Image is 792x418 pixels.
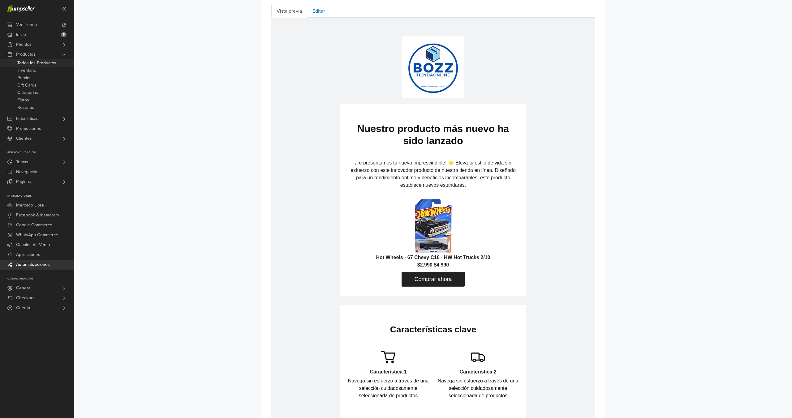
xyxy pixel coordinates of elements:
strong: Característica 2 [188,352,225,357]
span: Reseñas [17,104,34,111]
img: 476610751_516395874786410_6503103468064713386_n.jpg [131,19,193,80]
p: Configuración [7,277,74,281]
span: Filtros [17,96,29,104]
strong: Hot Wheels - 67 Chevy C10 - HW Hot Trucks 2/10 [105,237,219,242]
a: Vista previa [271,5,307,18]
img: delivery.png [199,331,215,348]
span: Temas [16,157,28,167]
span: Automatizaciones [16,260,50,270]
h1: Nuestro producto más nuevo ha sido lanzado [75,105,248,129]
span: Todos los Productos [17,59,56,67]
span: Categorías [17,89,38,96]
strong: $2.990 [146,245,161,250]
img: certified.png [199,402,215,418]
h2: Características clave [75,306,248,318]
img: Hot Wheels - 67 Chevy C10 - HW Hot Trucks 2/10 [134,181,190,236]
span: Canales de Venta [16,240,50,250]
p: ¡Te presentamos tu nuevo imprescindible! 🌟 Eleva tu estilo de vida sin esfuerzo con este innovado... [75,142,248,171]
p: Navega sin esfuerzo a través de una selección cuidadosamente seleccionada de productos [75,360,159,382]
img: box.png [109,402,125,418]
span: General [16,283,31,293]
a: Editar [307,5,330,18]
span: Inicio [16,30,26,40]
span: WhatsApp Commerce [16,230,58,240]
span: Inventario [17,67,36,74]
p: Personalización [7,151,74,155]
span: Productos [16,49,36,59]
span: Precios [17,74,32,82]
span: Promociones [16,124,41,134]
span: Pedidos [16,40,32,49]
span: Mercado Libre [16,200,44,210]
span: Navegación [16,167,39,177]
span: Estadísticas [16,114,38,124]
img: cart.png [109,331,125,348]
span: Facebook & Instagram [16,210,59,220]
span: Gift Cards [17,82,37,89]
span: Clientes [16,134,32,143]
span: Ver Tienda [16,20,37,30]
a: Comprar ahora [130,254,193,269]
span: $4.990 [162,245,178,250]
p: Integraciones [7,194,74,198]
span: Cuenta [16,303,30,313]
span: Páginas [16,177,31,187]
span: Google Commerce [16,220,52,230]
span: Checkout [16,293,35,303]
span: Aplicaciones [16,250,40,260]
p: Navega sin esfuerzo a través de una selección cuidadosamente seleccionada de productos [165,360,248,382]
span: 5 [61,32,67,37]
strong: Característica 1 [98,352,135,357]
